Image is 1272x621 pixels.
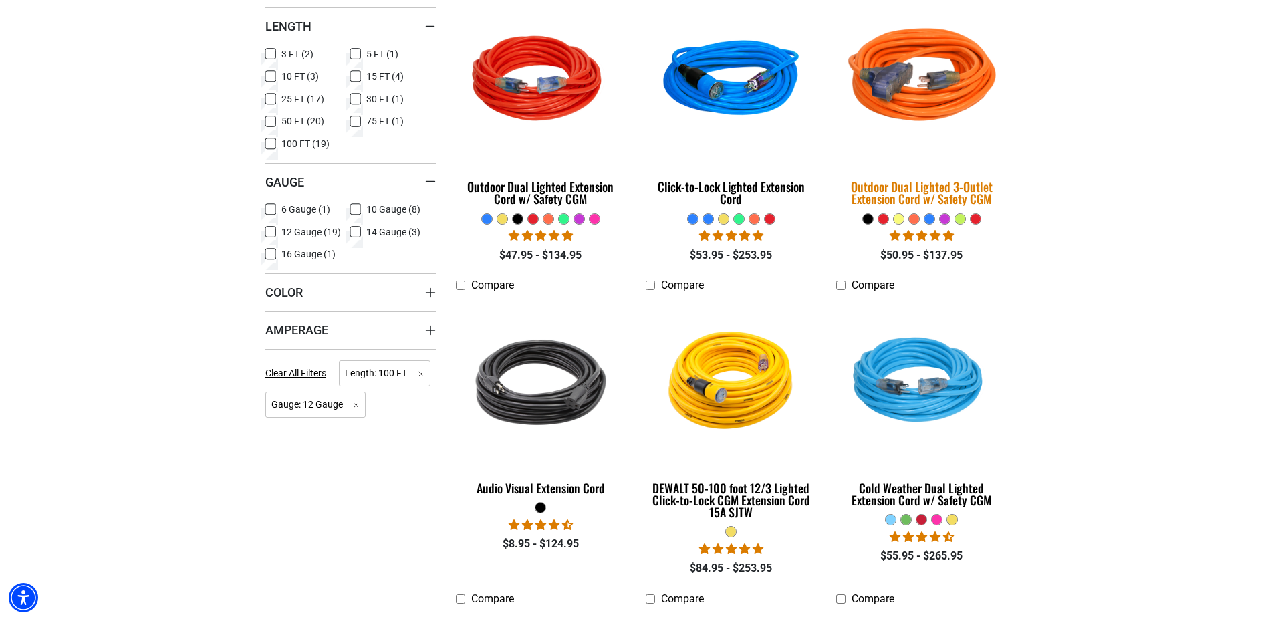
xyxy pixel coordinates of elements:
span: Compare [852,592,894,605]
span: Gauge: 12 Gauge [265,392,366,418]
a: DEWALT 50-100 foot 12/3 Lighted Click-to-Lock CGM Extension Cord 15A SJTW DEWALT 50-100 foot 12/3... [646,299,816,526]
span: Color [265,285,303,300]
span: 14 Gauge (3) [366,227,420,237]
span: Compare [852,279,894,291]
div: Cold Weather Dual Lighted Extension Cord w/ Safety CGM [836,482,1007,506]
div: Outdoor Dual Lighted Extension Cord w/ Safety CGM [456,180,626,205]
div: Click-to-Lock Lighted Extension Cord [646,180,816,205]
span: 4.71 stars [509,519,573,531]
span: 4.62 stars [890,531,954,543]
div: $50.95 - $137.95 [836,247,1007,263]
div: $53.95 - $253.95 [646,247,816,263]
img: blue [647,4,815,158]
summary: Gauge [265,163,436,201]
span: Gauge [265,174,304,190]
span: Length [265,19,311,34]
span: 5 FT (1) [366,49,398,59]
span: Compare [471,592,514,605]
span: 100 FT (19) [281,139,330,148]
div: Audio Visual Extension Cord [456,482,626,494]
span: 4.80 stars [890,229,954,242]
img: Light Blue [838,305,1006,459]
span: 12 Gauge (19) [281,227,341,237]
a: Length: 100 FT [339,366,430,379]
summary: Color [265,273,436,311]
a: Gauge: 12 Gauge [265,398,366,410]
span: 3 FT (2) [281,49,313,59]
span: 4.84 stars [699,543,763,555]
div: $47.95 - $134.95 [456,247,626,263]
span: Clear All Filters [265,368,326,378]
a: Clear All Filters [265,366,332,380]
span: 4.87 stars [699,229,763,242]
a: black Audio Visual Extension Cord [456,299,626,502]
span: 10 Gauge (8) [366,205,420,214]
span: 6 Gauge (1) [281,205,330,214]
span: 10 FT (3) [281,72,319,81]
div: DEWALT 50-100 foot 12/3 Lighted Click-to-Lock CGM Extension Cord 15A SJTW [646,482,816,518]
span: Compare [661,592,704,605]
img: DEWALT 50-100 foot 12/3 Lighted Click-to-Lock CGM Extension Cord 15A SJTW [647,305,815,459]
span: 15 FT (4) [366,72,404,81]
span: 30 FT (1) [366,94,404,104]
span: 75 FT (1) [366,116,404,126]
span: 50 FT (20) [281,116,324,126]
div: Outdoor Dual Lighted 3-Outlet Extension Cord w/ Safety CGM [836,180,1007,205]
span: 25 FT (17) [281,94,324,104]
span: Compare [661,279,704,291]
span: 4.81 stars [509,229,573,242]
div: $55.95 - $265.95 [836,548,1007,564]
div: $8.95 - $124.95 [456,536,626,552]
img: black [457,305,625,459]
a: Light Blue Cold Weather Dual Lighted Extension Cord w/ Safety CGM [836,299,1007,514]
span: Compare [471,279,514,291]
span: 16 Gauge (1) [281,249,336,259]
summary: Amperage [265,311,436,348]
div: $84.95 - $253.95 [646,560,816,576]
summary: Length [265,7,436,45]
div: Accessibility Menu [9,583,38,612]
img: Red [457,4,625,158]
span: Length: 100 FT [339,360,430,386]
span: Amperage [265,322,328,338]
